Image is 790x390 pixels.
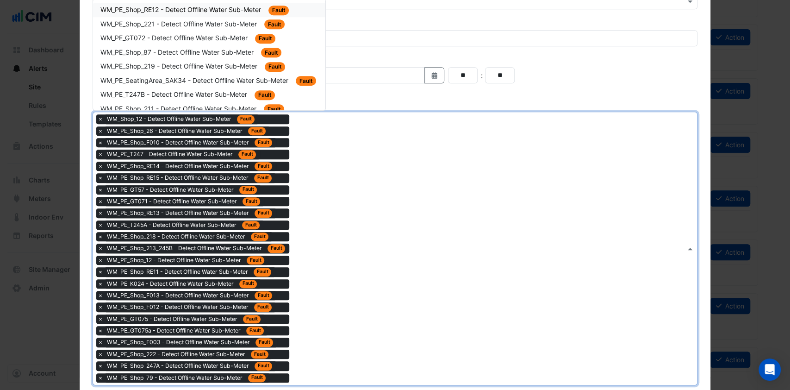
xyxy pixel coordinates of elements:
[251,350,269,359] span: Fault
[100,6,263,13] span: WM_PE_Shop_RE12 - Detect Offline Water Sub-Meter
[105,338,278,347] span: WM_PE_Shop_F003 - Detect Offline Water Sub-Meter
[105,150,261,159] span: WM_PE_T247 - Detect Offline Water Sub-Meter
[107,162,251,170] span: WM_PE_Shop_RE14 - Detect Offline Water Sub-Meter
[107,268,250,276] span: WM_PE_Shop_RE11 - Detect Offline Water Sub-Meter
[478,70,485,81] div: :
[105,267,276,277] span: WM_PE_Shop_RE11 - Detect Offline Water Sub-Meter
[243,197,261,206] span: Fault
[96,114,105,124] span: ×
[96,291,105,300] span: ×
[105,126,270,136] span: WM_PE_Shop_26 - Detect Offline Water Sub-Meter
[264,104,285,114] span: Fault
[296,76,317,86] span: Fault
[96,220,105,230] span: ×
[254,303,272,311] span: Fault
[105,373,270,383] span: WM_PE_Shop_79 - Detect Offline Water Sub-Meter
[107,221,238,229] span: WM_PE_T245A - Detect Offline Water Sub-Meter
[107,127,244,135] span: WM_PE_Shop_26 - Detect Offline Water Sub-Meter
[107,303,250,311] span: WM_PE_Shop_F012 - Detect Offline Water Sub-Meter
[107,174,250,182] span: WM_PE_Shop_RE15 - Detect Offline Water Sub-Meter
[267,244,286,252] span: Fault
[242,221,260,229] span: Fault
[107,209,251,217] span: WM_PE_Shop_RE13 - Detect Offline Water Sub-Meter
[96,279,105,289] span: ×
[96,208,105,218] span: ×
[105,361,277,371] span: WM_PE_Shop_247A - Detect Offline Water Sub-Meter
[264,19,285,29] span: Fault
[107,256,243,264] span: WM_PE_Shop_12 - Detect Offline Water Sub-Meter
[107,362,251,370] span: WM_PE_Shop_247A - Detect Offline Water Sub-Meter
[105,244,290,253] span: WM_PE_Shop_213_245B - Detect Offline Water Sub-Meter
[96,138,105,147] span: ×
[107,315,239,323] span: WM_PE_GT075 - Detect Offline Water Sub-Meter
[255,362,273,370] span: Fault
[254,268,272,276] span: Fault
[107,280,236,288] span: WM_PE_K024 - Detect Offline Water Sub-Meter
[255,90,275,100] span: Fault
[107,186,236,194] span: WM_PE_GT57 - Detect Offline Water Sub-Meter
[105,256,269,265] span: WM_PE_Shop_12 - Detect Offline Water Sub-Meter
[107,197,239,206] span: WM_PE_GT071 - Detect Offline Water Sub-Meter
[107,233,247,241] span: WM_PE_Shop_218 - Detect Offline Water Sub-Meter
[105,208,277,218] span: WM_PE_Shop_RE13 - Detect Offline Water Sub-Meter
[105,232,273,241] span: WM_PE_Shop_218 - Detect Offline Water Sub-Meter
[96,326,105,335] span: ×
[100,20,259,28] span: WM_PE_Shop_221 - Detect Offline Water Sub-Meter
[759,359,781,381] div: Open Intercom Messenger
[247,256,265,264] span: Fault
[96,350,105,359] span: ×
[105,185,261,195] span: WM_PE_GT57 - Detect Offline Water Sub-Meter
[96,173,105,182] span: ×
[255,338,274,346] span: Fault
[107,150,235,158] span: WM_PE_T247 - Detect Offline Water Sub-Meter
[96,244,105,253] span: ×
[246,327,264,335] span: Fault
[238,150,256,158] span: Fault
[96,150,105,159] span: ×
[105,162,277,171] span: WM_PE_Shop_RE14 - Detect Offline Water Sub-Meter
[105,279,261,289] span: WM_PE_K024 - Detect Offline Water Sub-Meter
[448,67,478,83] input: Hours
[105,302,276,312] span: WM_PE_Shop_F012 - Detect Offline Water Sub-Meter
[100,48,255,56] span: WM_PE_Shop_87 - Detect Offline Water Sub-Meter
[107,350,247,359] span: WM_PE_Shop_222 - Detect Offline Water Sub-Meter
[96,315,105,324] span: ×
[96,126,105,136] span: ×
[105,114,259,124] span: WM_Shop_12 - Detect Offline Water Sub-Meter
[268,6,289,15] span: Fault
[100,34,249,42] span: WM_PE_GT072 - Detect Offline Water Sub-Meter
[107,291,251,300] span: WM_PE_Shop_F013 - Detect Offline Water Sub-Meter
[96,373,105,383] span: ×
[239,280,257,288] span: Fault
[96,185,105,195] span: ×
[96,267,105,277] span: ×
[239,186,257,194] span: Fault
[237,115,255,123] span: Fault
[251,233,269,241] span: Fault
[107,138,251,147] span: WM_PE_Shop_F010 - Detect Offline Water Sub-Meter
[100,90,249,98] span: WM_PE_T247B - Detect Offline Water Sub-Meter
[105,138,277,147] span: WM_PE_Shop_F010 - Detect Offline Water Sub-Meter
[248,127,266,135] span: Fault
[107,327,243,335] span: WM_PE_GT075a - Detect Offline Water Sub-Meter
[107,115,233,123] span: WM_Shop_12 - Detect Offline Water Sub-Meter
[255,162,273,170] span: Fault
[105,326,268,335] span: WM_PE_GT075a - Detect Offline Water Sub-Meter
[243,315,261,323] span: Fault
[485,67,515,83] input: Minutes
[105,220,264,230] span: WM_PE_T245A - Detect Offline Water Sub-Meter
[255,34,276,44] span: Fault
[255,138,273,147] span: Fault
[255,209,273,217] span: Fault
[100,62,259,70] span: WM_PE_Shop_219 - Detect Offline Water Sub-Meter
[96,197,105,206] span: ×
[261,48,282,57] span: Fault
[96,162,105,171] span: ×
[255,291,273,300] span: Fault
[430,71,439,79] fa-icon: Select Date
[254,174,272,182] span: Fault
[105,350,273,359] span: WM_PE_Shop_222 - Detect Offline Water Sub-Meter
[265,62,286,72] span: Fault
[105,197,265,206] span: WM_PE_GT071 - Detect Offline Water Sub-Meter
[100,76,290,84] span: WM_PE_SeatingArea_SAK34 - Detect Offline Water Sub-Meter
